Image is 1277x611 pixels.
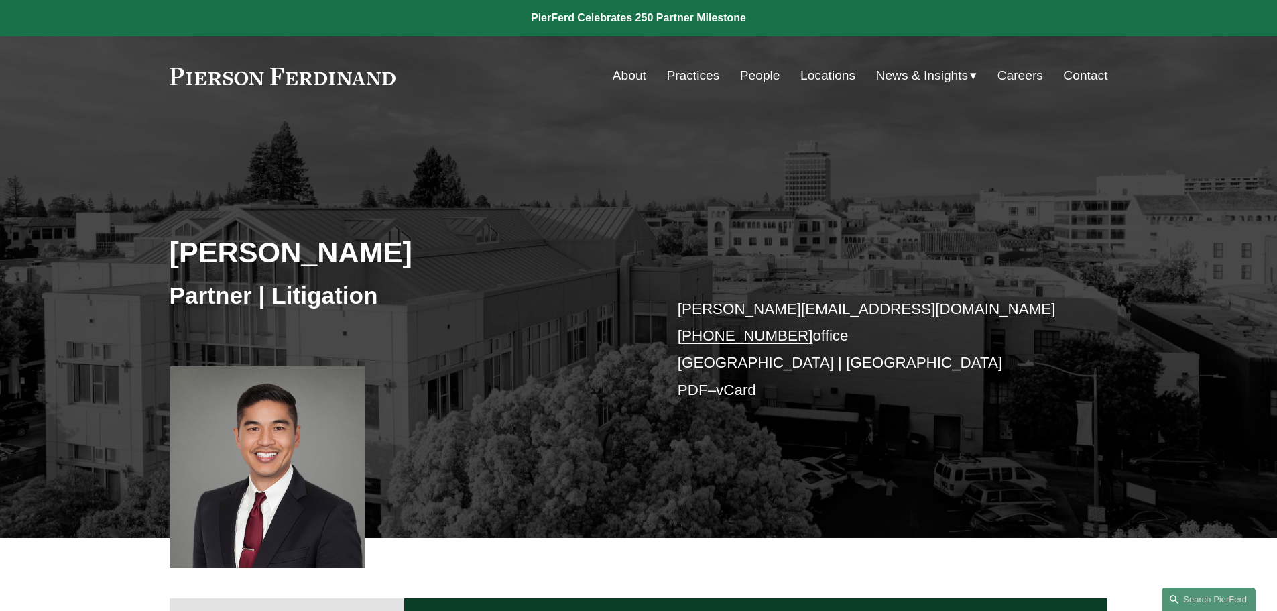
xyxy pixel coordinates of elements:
a: [PERSON_NAME][EMAIL_ADDRESS][DOMAIN_NAME] [678,300,1056,317]
span: News & Insights [876,64,969,88]
a: About [613,63,646,89]
h3: Partner | Litigation [170,281,639,311]
a: vCard [716,382,756,398]
a: Practices [666,63,719,89]
a: Contact [1063,63,1107,89]
a: PDF [678,382,708,398]
a: [PHONE_NUMBER] [678,327,813,344]
a: People [740,63,780,89]
a: Search this site [1162,588,1256,611]
a: Locations [800,63,855,89]
a: Careers [997,63,1043,89]
p: office [GEOGRAPHIC_DATA] | [GEOGRAPHIC_DATA] – [678,296,1069,404]
a: folder dropdown [876,63,977,89]
h2: [PERSON_NAME] [170,235,639,270]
